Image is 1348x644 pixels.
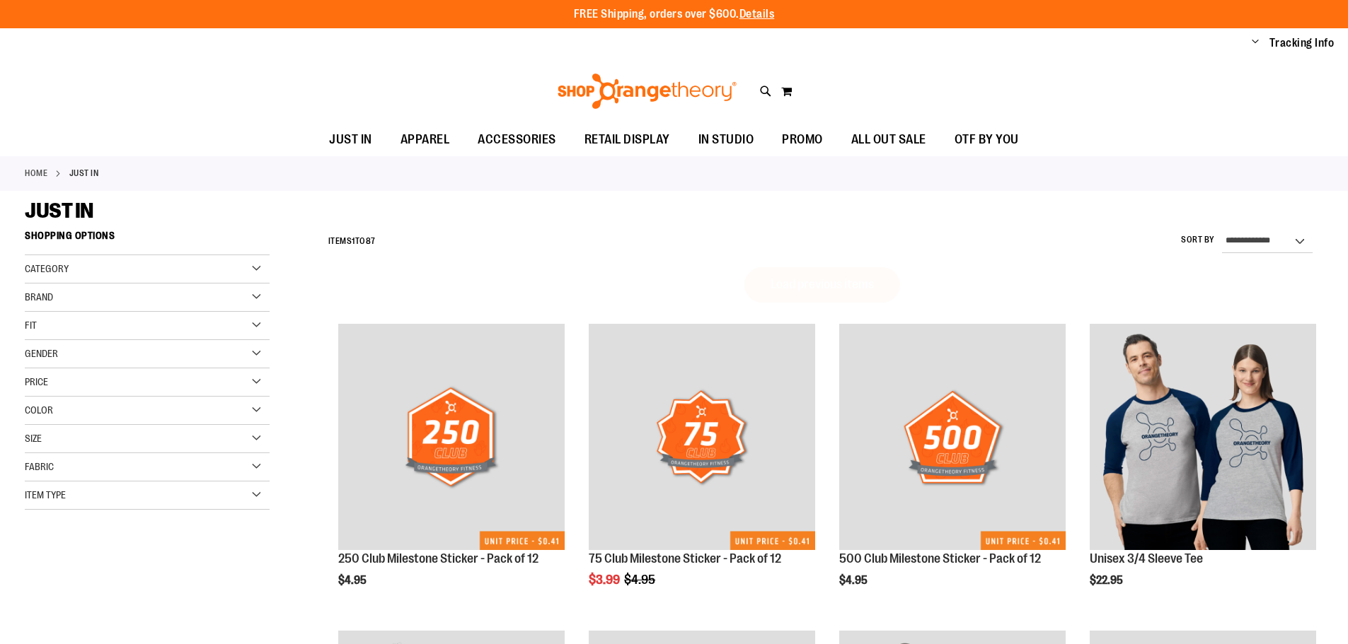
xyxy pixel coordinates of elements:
span: APPAREL [401,124,450,156]
button: Account menu [1252,36,1259,50]
span: RETAIL DISPLAY [584,124,670,156]
a: 500 Club Milestone Sticker - Pack of 12 [839,551,1041,566]
img: 75 Club Milestone Sticker - Pack of 12 [589,324,815,550]
span: ALL OUT SALE [851,124,926,156]
img: 250 Club Milestone Sticker - Pack of 12 [338,324,565,550]
a: 500 Club Milestone Sticker - Pack of 12 [839,324,1066,552]
span: $22.95 [1090,574,1125,587]
span: Category [25,263,69,274]
a: Unisex 3/4 Sleeve Tee [1090,551,1203,566]
span: $4.95 [624,573,657,587]
strong: Shopping Options [25,223,270,255]
label: Sort By [1181,234,1215,246]
img: Shop Orangetheory [555,74,739,109]
p: FREE Shipping, orders over $600. [574,6,775,23]
span: Brand [25,291,53,303]
span: JUST IN [329,124,372,156]
a: 75 Club Milestone Sticker - Pack of 12 [589,551,781,566]
div: product [832,317,1073,623]
span: 87 [366,236,376,246]
h2: Items to [328,230,376,252]
strong: JUST IN [69,167,99,180]
span: $3.99 [589,573,622,587]
a: 250 Club Milestone Sticker - Pack of 12 [338,551,538,566]
div: product [1083,317,1323,623]
span: Price [25,376,48,387]
a: Unisex 3/4 Sleeve Tee [1090,324,1316,552]
a: Tracking Info [1269,35,1335,51]
a: 250 Club Milestone Sticker - Pack of 12 [338,324,565,552]
button: Load previous items [744,267,900,303]
span: ACCESSORIES [478,124,556,156]
span: Fit [25,320,37,331]
span: OTF BY YOU [955,124,1019,156]
span: Color [25,404,53,416]
img: Unisex 3/4 Sleeve Tee [1090,324,1316,550]
span: 1 [352,236,355,246]
a: 75 Club Milestone Sticker - Pack of 12 [589,324,815,552]
a: Home [25,167,47,180]
img: 500 Club Milestone Sticker - Pack of 12 [839,324,1066,550]
span: Fabric [25,461,54,472]
span: IN STUDIO [698,124,754,156]
div: product [331,317,572,623]
div: product [582,317,822,623]
span: Size [25,433,42,444]
span: Load previous items [771,277,874,291]
span: $4.95 [839,574,870,587]
a: Details [739,8,775,21]
span: Gender [25,348,58,359]
span: PROMO [782,124,823,156]
span: $4.95 [338,574,369,587]
span: JUST IN [25,199,93,223]
span: Item Type [25,489,66,500]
